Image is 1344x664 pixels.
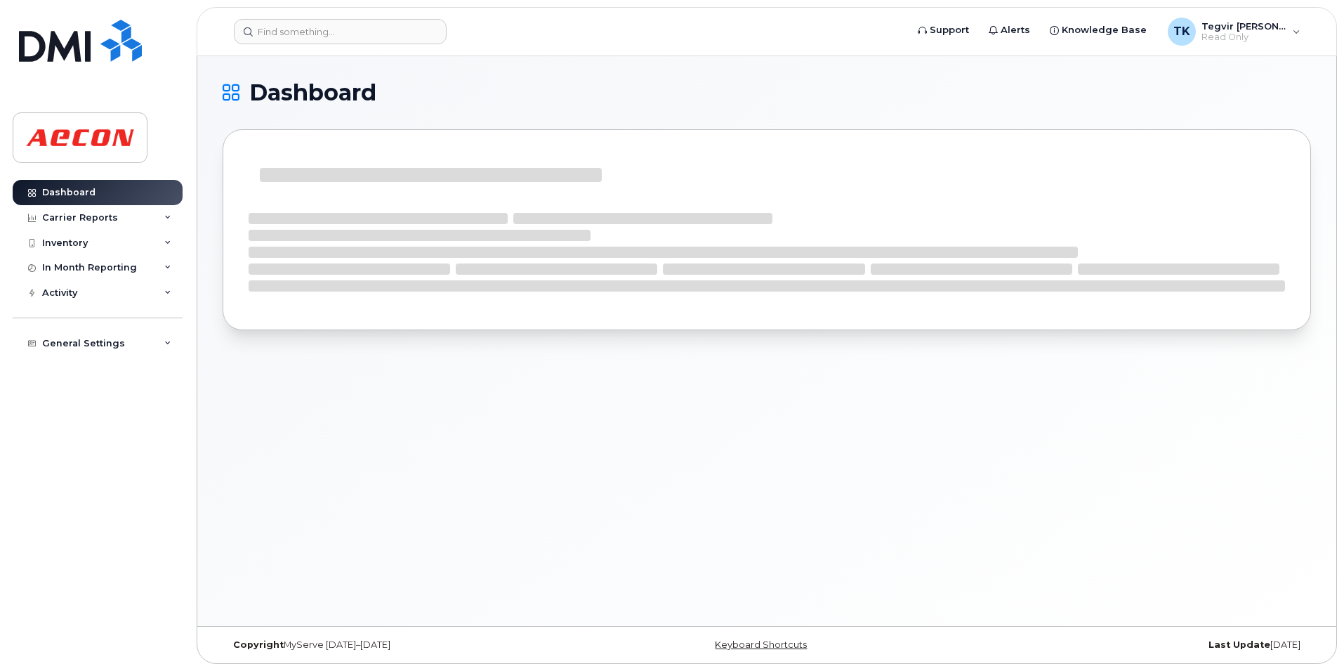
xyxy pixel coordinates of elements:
div: MyServe [DATE]–[DATE] [223,639,586,651]
span: Dashboard [249,82,376,103]
a: Keyboard Shortcuts [715,639,807,650]
div: [DATE] [948,639,1311,651]
strong: Copyright [233,639,284,650]
strong: Last Update [1208,639,1270,650]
